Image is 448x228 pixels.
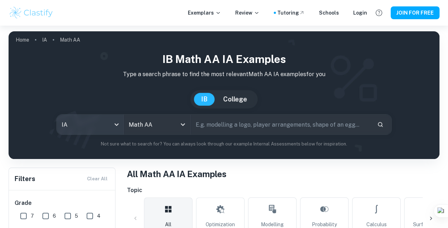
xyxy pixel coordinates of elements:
[97,212,101,220] span: 4
[15,199,110,207] h6: Grade
[391,6,439,19] button: JOIN FOR FREE
[188,9,221,17] p: Exemplars
[353,9,367,17] a: Login
[16,35,29,45] a: Home
[75,212,78,220] span: 5
[14,70,434,79] p: Type a search phrase to find the most relevant Math AA IA examples for you
[60,36,80,44] p: Math AA
[15,174,35,184] h6: Filters
[14,140,434,148] p: Not sure what to search for? You can always look through our example Internal Assessments below f...
[235,9,259,17] p: Review
[9,6,54,20] img: Clastify logo
[319,9,339,17] a: Schools
[191,115,372,134] input: E.g. modelling a logo, player arrangements, shape of an egg...
[31,212,34,220] span: 7
[178,120,188,129] button: Open
[42,35,47,45] a: IA
[9,31,439,159] img: profile cover
[53,212,56,220] span: 6
[14,51,434,67] h1: IB Math AA IA examples
[216,93,254,106] button: College
[127,168,439,180] h1: All Math AA IA Examples
[277,9,305,17] a: Tutoring
[373,7,385,19] button: Help and Feedback
[194,93,215,106] button: IB
[57,115,123,134] div: IA
[127,186,439,195] h6: Topic
[374,118,386,131] button: Search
